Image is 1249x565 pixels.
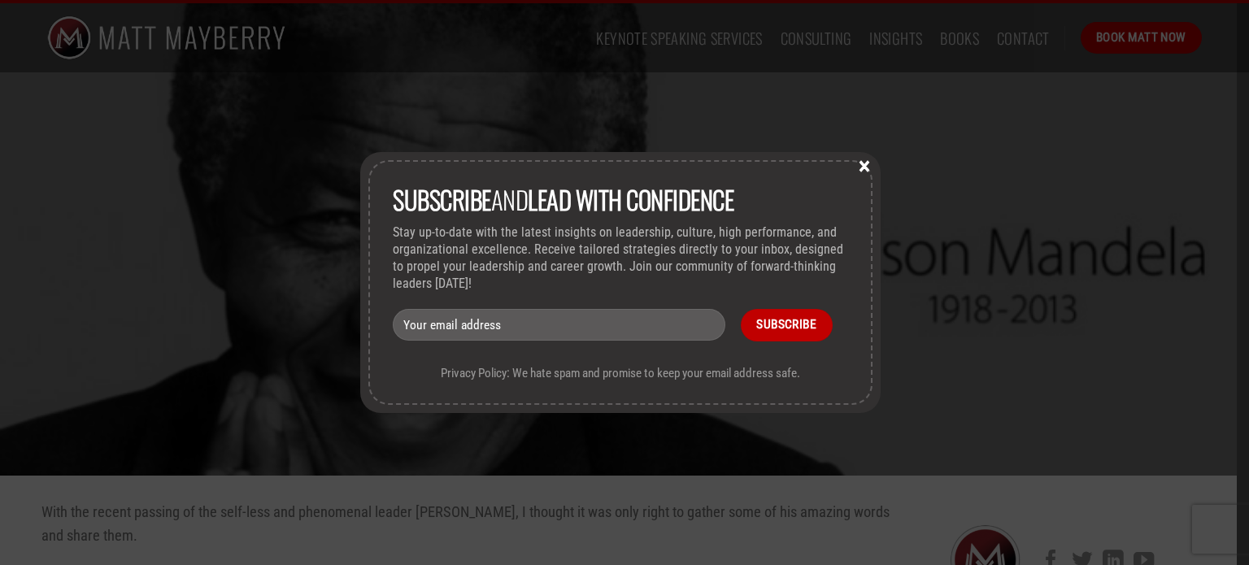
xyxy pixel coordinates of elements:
input: Subscribe [741,309,833,341]
button: Close [852,158,877,172]
input: Your email address [393,309,725,341]
p: Stay up-to-date with the latest insights on leadership, culture, high performance, and organizati... [393,224,848,292]
span: and [393,180,733,218]
p: Privacy Policy: We hate spam and promise to keep your email address safe. [393,366,848,380]
strong: lead with Confidence [528,180,733,218]
strong: Subscribe [393,180,491,218]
